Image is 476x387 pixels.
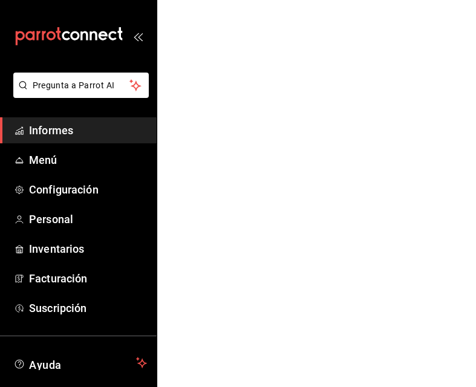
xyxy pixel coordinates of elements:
font: Configuración [29,183,99,196]
font: Inventarios [29,242,84,255]
font: Suscripción [29,302,86,314]
a: Pregunta a Parrot AI [8,88,149,100]
font: Facturación [29,272,87,285]
button: Pregunta a Parrot AI [13,73,149,98]
font: Pregunta a Parrot AI [33,80,115,90]
button: abrir_cajón_menú [133,31,143,41]
font: Informes [29,124,73,137]
font: Menú [29,154,57,166]
font: Personal [29,213,73,226]
font: Ayuda [29,359,62,371]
